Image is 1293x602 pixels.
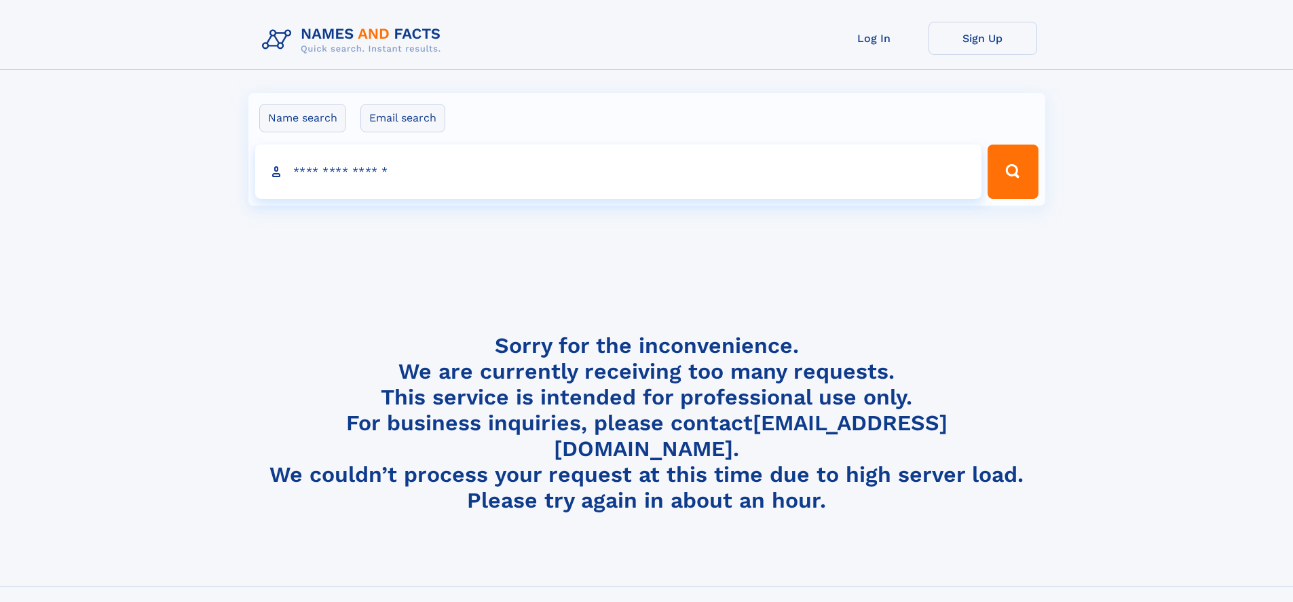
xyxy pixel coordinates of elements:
[820,22,929,55] a: Log In
[259,104,346,132] label: Name search
[554,410,948,462] a: [EMAIL_ADDRESS][DOMAIN_NAME]
[255,145,982,199] input: search input
[360,104,445,132] label: Email search
[929,22,1037,55] a: Sign Up
[257,333,1037,514] h4: Sorry for the inconvenience. We are currently receiving too many requests. This service is intend...
[257,22,452,58] img: Logo Names and Facts
[988,145,1038,199] button: Search Button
